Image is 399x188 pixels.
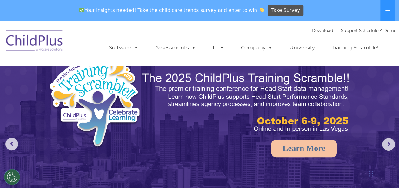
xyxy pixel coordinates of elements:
span: Phone number [88,68,115,72]
font: | [312,28,396,33]
a: Company [235,41,279,54]
img: 👏 [259,8,264,12]
a: IT [206,41,230,54]
a: Assessments [149,41,202,54]
a: Support [341,28,358,33]
a: Schedule A Demo [359,28,396,33]
a: Software [103,41,145,54]
button: Cookies Settings [4,169,20,185]
a: Training Scramble!! [325,41,386,54]
a: Take Survey [268,5,303,16]
img: ✅ [79,8,84,12]
iframe: Chat Widget [295,120,399,188]
a: University [283,41,321,54]
span: Last name [88,42,108,47]
span: Your insights needed! Take the child care trends survey and enter to win! [77,4,267,16]
img: ChildPlus by Procare Solutions [3,26,66,58]
a: Download [312,28,333,33]
span: Take Survey [271,5,300,16]
a: Learn More [271,140,337,157]
div: Drag [369,164,373,183]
